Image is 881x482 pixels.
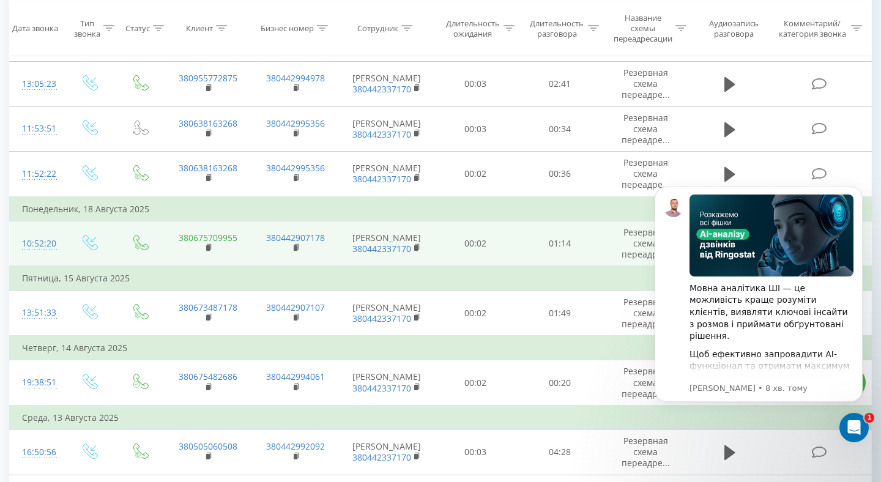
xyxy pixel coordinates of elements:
[434,61,518,106] td: 00:03
[622,157,670,190] span: Резервная схема переадре...
[352,128,411,140] a: 380442337170
[125,23,150,34] div: Статус
[434,360,518,406] td: 00:02
[340,61,434,106] td: [PERSON_NAME]
[340,106,434,152] td: [PERSON_NAME]
[518,221,602,266] td: 01:14
[22,117,51,141] div: 11:53:51
[622,67,670,100] span: Резервная схема переадре...
[22,301,51,325] div: 13:51:33
[261,23,314,34] div: Бизнес номер
[636,168,881,449] iframe: Intercom notifications повідомлення
[179,72,237,84] a: 380955772875
[622,435,670,469] span: Резервная схема переадре...
[434,291,518,336] td: 00:02
[340,430,434,475] td: [PERSON_NAME]
[622,365,670,399] span: Резервная схема переадре...
[776,18,848,39] div: Комментарий/категория звонка
[10,336,872,360] td: Четверг, 14 Августа 2025
[340,291,434,336] td: [PERSON_NAME]
[518,291,602,336] td: 01:49
[74,18,100,39] div: Тип звонка
[266,162,325,174] a: 380442995356
[352,173,411,185] a: 380442337170
[10,266,872,291] td: Пятница, 15 Августа 2025
[352,451,411,463] a: 380442337170
[434,430,518,475] td: 00:03
[622,296,670,330] span: Резервная схема переадре...
[434,106,518,152] td: 00:03
[179,371,237,382] a: 380675482686
[434,221,518,266] td: 00:02
[179,302,237,313] a: 380673487178
[518,360,602,406] td: 00:20
[10,197,872,221] td: Понедельник, 18 Августа 2025
[12,23,58,34] div: Дата звонка
[518,61,602,106] td: 02:41
[22,440,51,464] div: 16:50:56
[266,302,325,313] a: 380442907107
[266,232,325,243] a: 380442907178
[529,18,585,39] div: Длительность разговора
[622,112,670,146] span: Резервная схема переадре...
[701,18,767,39] div: Аудиозапись разговора
[22,232,51,256] div: 10:52:20
[357,23,398,34] div: Сотрудник
[518,152,602,197] td: 00:36
[266,371,325,382] a: 380442994061
[10,406,872,430] td: Среда, 13 Августа 2025
[179,232,237,243] a: 380675709955
[613,13,672,44] div: Название схемы переадресации
[445,18,501,39] div: Длительность ожидания
[22,72,51,96] div: 13:05:23
[179,162,237,174] a: 380638163268
[266,72,325,84] a: 380442994978
[352,382,411,394] a: 380442337170
[22,162,51,186] div: 11:52:22
[352,313,411,324] a: 380442337170
[266,440,325,452] a: 380442992092
[839,413,869,442] iframe: Intercom live chat
[340,360,434,406] td: [PERSON_NAME]
[22,371,51,395] div: 19:38:51
[864,413,874,423] span: 1
[340,152,434,197] td: [PERSON_NAME]
[434,152,518,197] td: 00:02
[352,83,411,95] a: 380442337170
[179,440,237,452] a: 380505060508
[179,117,237,129] a: 380638163268
[340,221,434,266] td: [PERSON_NAME]
[186,23,213,34] div: Клиент
[518,106,602,152] td: 00:34
[266,117,325,129] a: 380442995356
[352,243,411,254] a: 380442337170
[518,430,602,475] td: 04:28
